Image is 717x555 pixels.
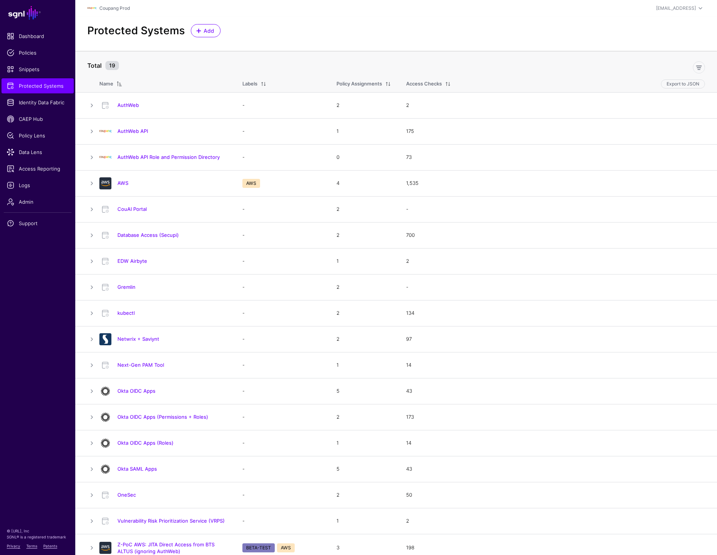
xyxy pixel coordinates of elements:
[242,80,257,88] div: Labels
[235,248,329,274] td: -
[406,154,705,161] div: 73
[235,144,329,170] td: -
[7,32,69,40] span: Dashboard
[7,528,69,534] p: © [URL], Inc
[117,541,215,554] a: Z-PoC AWS: JITA Direct Access from BTS ALTUS (ignoring AuthWeb)
[7,49,69,56] span: Policies
[99,542,111,554] img: svg+xml;base64,PHN2ZyB3aWR0aD0iNjQiIGhlaWdodD0iNjQiIHZpZXdCb3g9IjAgMCA2NCA2NCIgZmlsbD0ibm9uZSIgeG...
[406,517,705,525] div: 2
[235,222,329,248] td: -
[329,222,399,248] td: 2
[7,165,69,172] span: Access Reporting
[99,177,111,189] img: svg+xml;base64,PHN2ZyB3aWR0aD0iNjQiIGhlaWdodD0iNjQiIHZpZXdCb3g9IjAgMCA2NCA2NCIgZmlsbD0ibm9uZSIgeG...
[406,387,705,395] div: 43
[117,128,148,134] a: AuthWeb API
[329,404,399,430] td: 2
[406,439,705,447] div: 14
[406,544,705,552] div: 198
[235,196,329,222] td: -
[99,333,111,345] img: svg+xml;base64,PD94bWwgdmVyc2lvbj0iMS4wIiBlbmNvZGluZz0idXRmLTgiPz4KPCEtLSBHZW5lcmF0b3I6IEFkb2JlIE...
[661,79,705,88] button: Export to JSON
[329,326,399,352] td: 2
[235,300,329,326] td: -
[7,132,69,139] span: Policy Lens
[2,62,74,77] a: Snippets
[336,80,382,88] div: Policy Assignments
[406,310,705,317] div: 134
[7,534,69,540] p: SGNL® is a registered trademark
[99,125,111,137] img: svg+xml;base64,PHN2ZyBpZD0iTG9nbyIgeG1sbnM9Imh0dHA6Ly93d3cudzMub3JnLzIwMDAvc3ZnIiB3aWR0aD0iMTIxLj...
[406,206,705,213] div: -
[329,456,399,482] td: 5
[406,413,705,421] div: 173
[235,508,329,534] td: -
[117,414,208,420] a: Okta OIDC Apps (Permissions + Roles)
[235,92,329,118] td: -
[26,544,37,548] a: Terms
[406,465,705,473] div: 43
[7,115,69,123] span: CAEP Hub
[87,4,96,13] img: svg+xml;base64,PHN2ZyBpZD0iTG9nbyIgeG1sbnM9Imh0dHA6Ly93d3cudzMub3JnLzIwMDAvc3ZnIiB3aWR0aD0iMTIxLj...
[203,27,215,35] span: Add
[406,258,705,265] div: 2
[87,24,185,37] h2: Protected Systems
[2,194,74,209] a: Admin
[7,198,69,206] span: Admin
[235,378,329,404] td: -
[406,361,705,369] div: 14
[99,151,111,163] img: svg+xml;base64,PHN2ZyBpZD0iTG9nbyIgeG1sbnM9Imh0dHA6Ly93d3cudzMub3JnLzIwMDAvc3ZnIiB3aWR0aD0iMTIxLj...
[99,437,111,449] img: svg+xml;base64,PHN2ZyB3aWR0aD0iNjQiIGhlaWdodD0iNjQiIHZpZXdCb3g9IjAgMCA2NCA2NCIgZmlsbD0ibm9uZSIgeG...
[329,482,399,508] td: 2
[2,128,74,143] a: Policy Lens
[43,544,57,548] a: Patents
[329,196,399,222] td: 2
[406,335,705,343] div: 97
[235,456,329,482] td: -
[406,180,705,187] div: 1,535
[242,179,260,188] span: AWS
[87,62,102,69] strong: Total
[329,274,399,300] td: 2
[5,5,71,21] a: SGNL
[117,440,174,446] a: Okta OIDC Apps (Roles)
[329,508,399,534] td: 1
[7,99,69,106] span: Identity Data Fabric
[235,326,329,352] td: -
[117,336,159,342] a: Netwrix + Saviynt
[117,518,225,524] a: Vulnerability Risk Prioritization Service (VRPS)
[117,206,147,212] a: CouAI Portal
[329,378,399,404] td: 5
[117,154,220,160] a: AuthWeb API Role and Permission Directory
[235,430,329,456] td: -
[235,404,329,430] td: -
[235,352,329,378] td: -
[329,300,399,326] td: 2
[7,544,20,548] a: Privacy
[329,170,399,196] td: 4
[406,102,705,109] div: 2
[406,491,705,499] div: 50
[191,24,221,37] a: Add
[117,258,147,264] a: EDW Airbyte
[277,543,295,552] span: AWS
[2,95,74,110] a: Identity Data Fabric
[117,492,136,498] a: OneSec
[235,274,329,300] td: -
[406,232,705,239] div: 700
[117,362,164,368] a: Next-Gen PAM Tool
[2,29,74,44] a: Dashboard
[99,5,130,11] a: Coupang Prod
[329,248,399,274] td: 1
[117,310,135,316] a: kubectl
[656,5,696,12] div: [EMAIL_ADDRESS]
[7,220,69,227] span: Support
[2,178,74,193] a: Logs
[406,284,705,291] div: -
[7,82,69,90] span: Protected Systems
[235,482,329,508] td: -
[7,181,69,189] span: Logs
[242,543,275,552] span: BETA-TEST
[117,232,179,238] a: Database Access (Secupi)
[406,128,705,135] div: 175
[117,466,157,472] a: Okta SAML Apps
